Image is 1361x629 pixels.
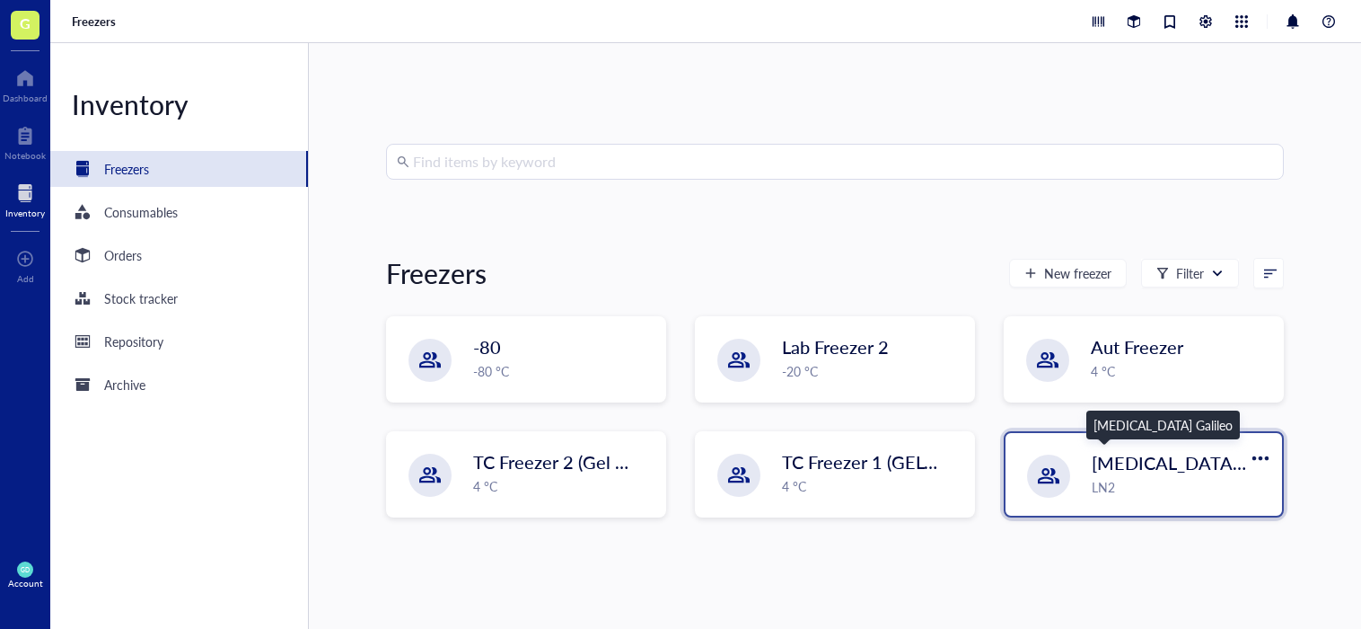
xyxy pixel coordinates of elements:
div: Inventory [50,86,308,122]
span: G [20,12,31,34]
div: Dashboard [3,93,48,103]
div: 4 °C [782,476,963,496]
span: Lab Freezer 2 [782,334,889,359]
a: Archive [50,367,308,403]
a: Orders [50,237,308,273]
div: Repository [104,332,163,351]
div: LN2 [1092,477,1271,497]
a: Notebook [4,121,46,161]
span: -80 [473,334,501,359]
div: Orders [104,245,142,265]
div: 4 °C [1091,361,1272,381]
a: Freezers [50,151,308,187]
div: Add [17,273,34,284]
div: Inventory [5,208,45,218]
div: Notebook [4,150,46,161]
a: Consumables [50,194,308,230]
div: Stock tracker [104,288,178,308]
div: Freezers [386,255,487,291]
span: GD [21,566,30,573]
div: 4 °C [473,476,654,496]
button: New freezer [1009,259,1127,288]
span: Aut Freezer [1091,334,1183,359]
span: TC Freezer 2 (Gel 6) [473,449,630,474]
div: Consumables [104,202,178,222]
a: Stock tracker [50,280,308,316]
div: -80 °C [473,361,654,381]
a: Dashboard [3,64,48,103]
a: Inventory [5,179,45,218]
span: New freezer [1044,266,1111,280]
span: TC Freezer 1 (GEL 1) [782,449,944,474]
a: Repository [50,323,308,359]
a: Freezers [72,13,119,30]
span: [MEDICAL_DATA] Galileo [1092,450,1298,475]
div: Account [8,578,43,589]
div: [MEDICAL_DATA] Galileo [1093,415,1233,435]
div: Freezers [104,159,149,179]
div: -20 °C [782,361,963,381]
div: Filter [1176,263,1204,283]
div: Archive [104,375,145,394]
